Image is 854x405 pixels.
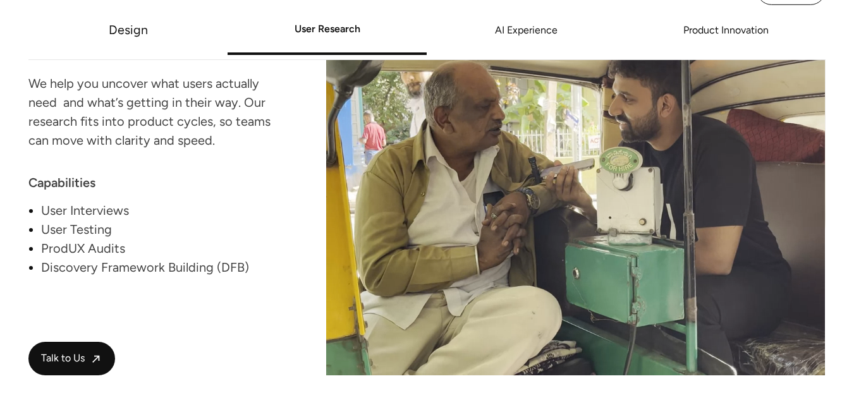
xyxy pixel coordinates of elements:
span: Talk to Us [41,352,85,365]
div: ProdUX Audits [41,239,278,258]
div: User Interviews [41,201,278,220]
a: Design [109,22,148,37]
div: We help you uncover what users actually need and what’s getting in their way. Our research fits i... [28,74,278,150]
div: User Testing [41,220,278,239]
div: Capabilities [28,173,278,192]
div: Discovery Framework Building (DFB) [41,258,278,277]
a: Product Innovation [626,27,826,34]
a: User Research [228,25,427,33]
a: Talk to Us [28,342,115,375]
a: AI Experience [427,27,626,34]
